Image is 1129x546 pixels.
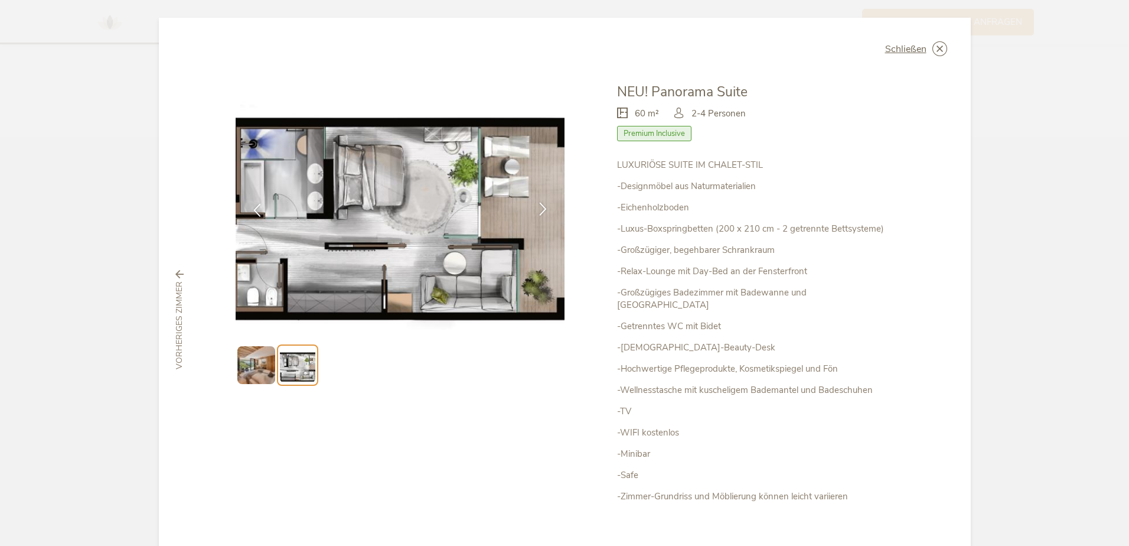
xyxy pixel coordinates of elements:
[617,427,893,439] p: -WIFI kostenlos
[280,347,315,383] img: Preview
[617,126,691,141] span: Premium Inclusive
[617,201,893,214] p: -Eichenholzboden
[617,342,893,354] p: -[DEMOGRAPHIC_DATA]-Beauty-Desk
[617,223,893,235] p: -Luxus-Boxspringbetten (200 x 210 cm - 2 getrennte Bettsysteme)
[237,346,275,384] img: Preview
[617,287,893,311] p: -Großzügiges Badezimmer mit Badewanne und [GEOGRAPHIC_DATA]
[617,405,893,418] p: -TV
[617,320,893,333] p: -Getrenntes WC mit Bidet
[617,363,893,375] p: -Hochwertige Pflegeprodukte, Kosmetikspiegel und Fön
[617,159,893,171] p: LUXURIÖSE SUITE IM CHALET-STIL
[617,384,893,396] p: -Wellnesstasche mit kuscheligem Bademantel und Badeschuhen
[617,448,893,460] p: -Minibar
[617,244,893,256] p: -Großzügiger, begehbarer Schrankraum
[617,180,893,193] p: -Designmöbel aus Naturmaterialien
[617,265,893,278] p: -Relax-Lounge mit Day-Bed an der Fensterfront
[174,281,185,369] span: vorheriges Zimmer
[617,469,893,482] p: -Safe
[236,83,565,330] img: NEU! Panorama Suite
[617,490,893,503] p: -Zimmer-Grundriss und Möblierung können leicht variieren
